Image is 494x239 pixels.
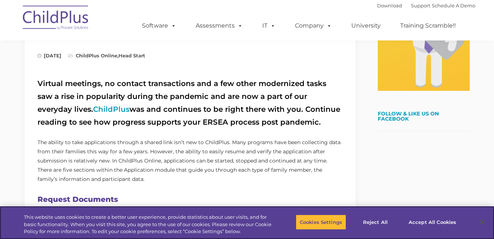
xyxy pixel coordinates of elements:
a: Follow & Like Us on Facebook [378,110,439,122]
a: IT [255,18,283,33]
img: ChildPlus by Procare Solutions [19,0,93,37]
a: Schedule A Demo [432,3,475,8]
button: Cookies Settings [296,214,346,230]
a: Training Scramble!! [393,18,463,33]
p: The ability to take applications through a shared link isn’t new to ChildPlus. Many programs have... [38,138,343,184]
button: Accept All Cookies [405,214,460,230]
a: Company [288,18,339,33]
a: Assessments [188,18,250,33]
a: Software [135,18,184,33]
a: Download [377,3,402,8]
div: This website uses cookies to create a better user experience, provide statistics about user visit... [24,214,272,235]
a: ChildPlus Online [76,53,117,58]
a: ChildPlus [93,105,129,114]
a: Support [411,3,430,8]
a: University [344,18,388,33]
h2: Virtual meetings, no contact transactions and a few other modernized tasks saw a rise in populari... [38,77,343,129]
h2: Request Documents [38,193,343,206]
span: [DATE] [38,53,61,58]
a: Head Start [118,53,145,58]
button: Reject All [352,214,398,230]
span: , [68,53,145,58]
button: Close [474,214,490,230]
font: | [377,3,475,8]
